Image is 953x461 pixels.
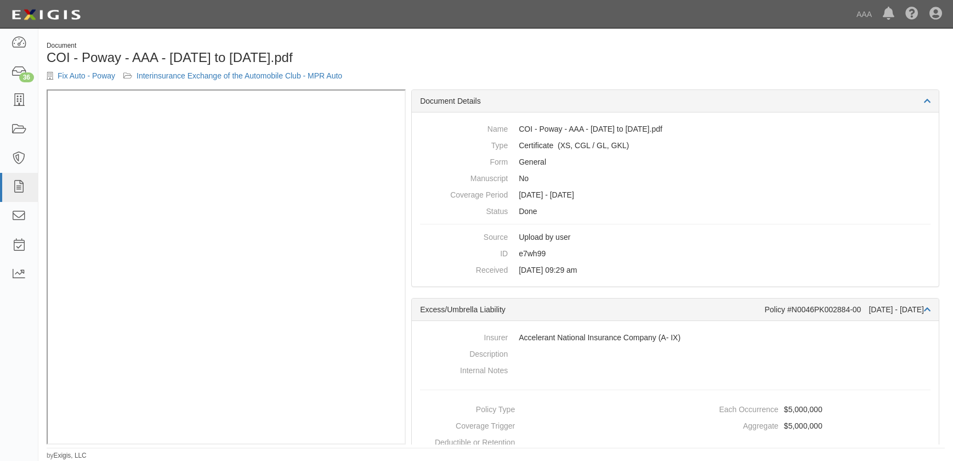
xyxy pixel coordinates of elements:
dd: Upload by user [420,229,931,245]
a: Interinsurance Exchange of the Automobile Club - MPR Auto [137,71,342,80]
div: Policy #N0046PK002884-00 [DATE] - [DATE] [765,304,931,315]
i: Help Center - Complianz [905,8,918,21]
dd: $5,000,000 [680,418,934,434]
dt: Type [420,137,508,151]
a: AAA [851,3,877,25]
div: Document Details [412,90,939,113]
dd: Done [420,203,931,220]
div: Excess/Umbrella Liability [420,304,764,315]
dt: Description [420,346,508,359]
dt: Coverage Trigger [416,418,515,431]
a: Exigis, LLC [54,452,87,459]
img: logo-5460c22ac91f19d4615b14bd174203de0afe785f0fc80cf4dbbc73dc1793850b.png [8,5,84,25]
dt: Status [420,203,508,217]
dt: Received [420,262,508,276]
dt: Aggregate [680,418,779,431]
dt: Source [420,229,508,243]
dt: Coverage Period [420,187,508,200]
dd: Accelerant National Insurance Company (A- IX) [420,329,931,346]
dd: [DATE] 09:29 am [420,262,931,278]
h1: COI - Poway - AAA - [DATE] to [DATE].pdf [47,50,487,65]
dt: Manuscript [420,170,508,184]
div: 36 [19,72,34,82]
dd: Excess/Umbrella Liability Commercial General Liability / Garage Liability Garage Keepers Liability [420,137,931,154]
dd: No [420,170,931,187]
dt: ID [420,245,508,259]
dt: Internal Notes [420,362,508,376]
a: Fix Auto - Poway [58,71,115,80]
dt: Name [420,121,508,134]
dd: General [420,154,931,170]
dt: Form [420,154,508,167]
dt: Policy Type [416,401,515,415]
dt: Insurer [420,329,508,343]
dd: $5,000,000 [680,401,934,418]
div: Document [47,41,487,50]
dd: e7wh99 [420,245,931,262]
dd: [DATE] - [DATE] [420,187,931,203]
dd: COI - Poway - AAA - [DATE] to [DATE].pdf [420,121,931,137]
dt: Deductible or Retention [416,434,515,448]
dt: Each Occurrence [680,401,779,415]
small: by [47,451,87,460]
